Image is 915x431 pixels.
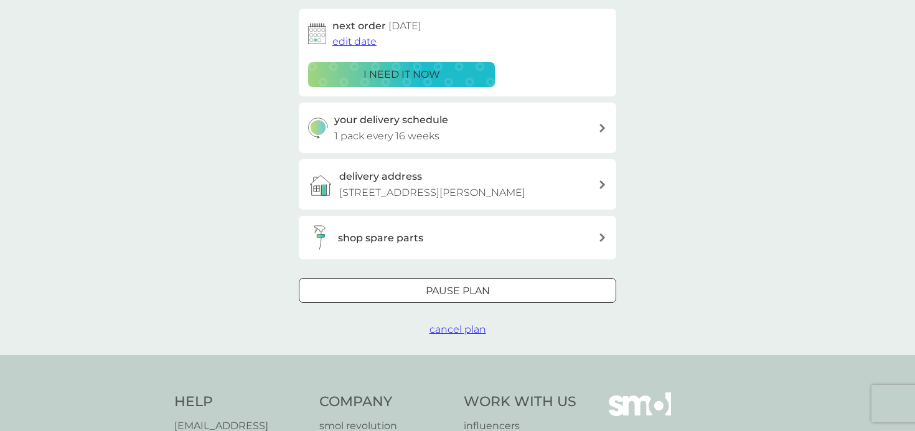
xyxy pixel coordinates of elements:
[464,392,576,412] h4: Work With Us
[334,112,448,128] h3: your delivery schedule
[429,323,486,335] span: cancel plan
[299,278,616,303] button: Pause plan
[339,185,525,201] p: [STREET_ADDRESS][PERSON_NAME]
[308,62,495,87] button: i need it now
[429,322,486,338] button: cancel plan
[388,20,421,32] span: [DATE]
[332,34,377,50] button: edit date
[299,103,616,153] button: your delivery schedule1 pack every 16 weeks
[332,35,377,47] span: edit date
[364,67,440,83] p: i need it now
[334,128,439,144] p: 1 pack every 16 weeks
[426,283,490,299] p: Pause plan
[319,392,452,412] h4: Company
[299,159,616,210] a: delivery address[STREET_ADDRESS][PERSON_NAME]
[338,230,423,246] h3: shop spare parts
[299,216,616,259] button: shop spare parts
[174,392,307,412] h4: Help
[332,18,421,34] h2: next order
[339,169,422,185] h3: delivery address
